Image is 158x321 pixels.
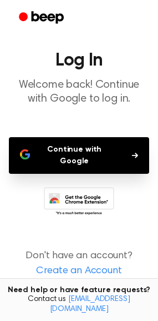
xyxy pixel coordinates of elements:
[7,295,151,314] span: Contact us
[9,78,149,106] p: Welcome back! Continue with Google to log in.
[11,7,74,29] a: Beep
[9,249,149,279] p: Don't have an account?
[11,264,147,279] a: Create an Account
[50,295,130,313] a: [EMAIL_ADDRESS][DOMAIN_NAME]
[9,52,149,69] h1: Log In
[9,137,149,174] button: Continue with Google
